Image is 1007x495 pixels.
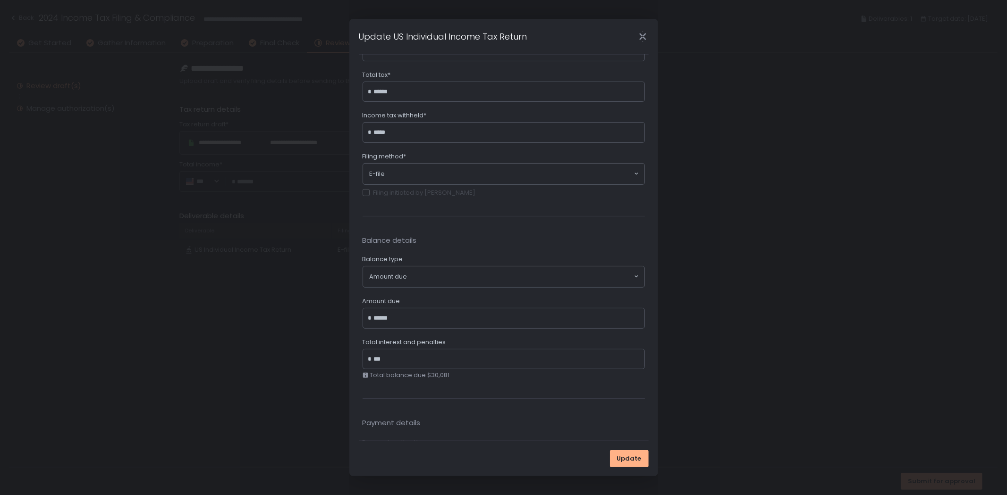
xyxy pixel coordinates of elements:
[363,338,446,346] span: Total interest and penalties
[370,170,385,178] span: E-file
[385,169,633,179] input: Search for option
[407,272,633,281] input: Search for option
[610,450,649,467] button: Update
[363,111,427,120] span: Income tax withheld*
[363,71,391,79] span: Total tax*
[363,438,419,446] span: Payment method*
[363,266,644,287] div: Search for option
[363,255,403,264] span: Balance type
[363,164,644,184] div: Search for option
[363,418,645,429] span: Payment details
[363,297,400,305] span: Amount due
[628,31,658,42] div: Close
[370,371,450,379] span: Total balance due $30,081
[363,152,406,161] span: Filing method*
[359,30,527,43] h1: Update US Individual Income Tax Return
[617,454,642,463] span: Update
[370,272,407,281] span: Amount due
[363,235,645,246] span: Balance details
